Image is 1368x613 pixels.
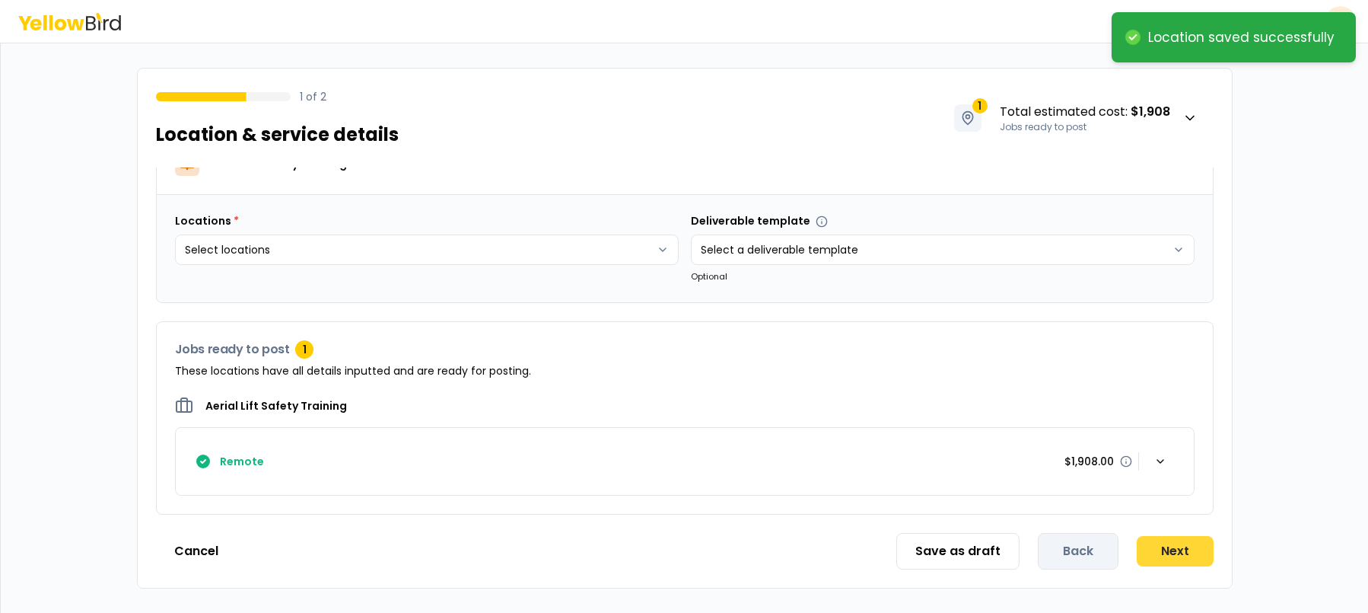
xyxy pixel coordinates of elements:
div: Aerial Lift Safety Training [157,194,1213,302]
span: Total estimated cost : [1000,103,1170,121]
h4: Remote [220,454,264,469]
span: Select a deliverable template [701,242,858,257]
button: 1Total estimated cost: $1,908Jobs ready to post [938,87,1214,149]
div: 1 [295,340,313,359]
h2: Aerial Lift Safety Training [205,398,347,413]
button: Remote$1,908.00 [176,428,1194,495]
small: Optional [691,270,727,283]
label: Locations [175,213,239,228]
h1: Location & service details [156,123,399,147]
button: Select locations [175,235,679,265]
span: Jobs ready to post [1000,121,1086,133]
button: Next [1137,536,1214,567]
button: Select a deliverable template [691,235,1195,265]
p: 1 of 2 [300,89,326,104]
span: Select locations [185,242,270,257]
label: Deliverable template [691,213,828,228]
p: These locations have all details inputted and are ready for posting. [175,363,1195,378]
span: AR [1325,6,1356,37]
p: $1,908.00 [1064,454,1114,469]
button: Save as draft [896,533,1020,570]
h3: Jobs ready to post [175,340,1195,359]
button: Cancel [156,536,237,567]
div: Location saved successfully [1148,29,1335,46]
strong: $1,908 [1131,103,1170,120]
span: 1 [972,98,988,113]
